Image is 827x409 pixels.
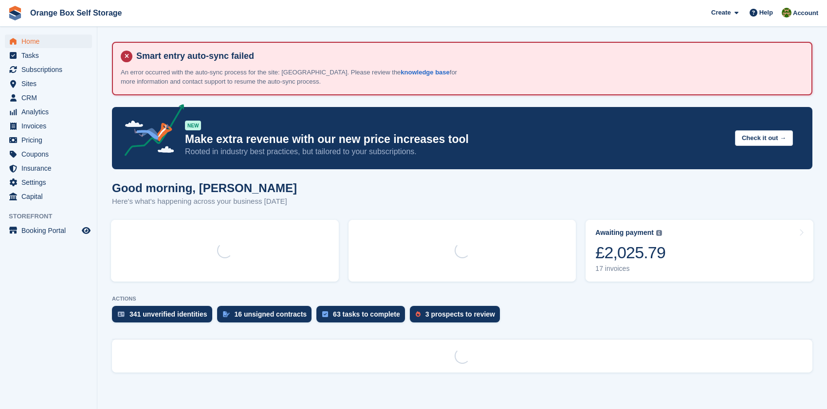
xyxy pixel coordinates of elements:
h1: Good morning, [PERSON_NAME] [112,181,297,195]
span: Analytics [21,105,80,119]
div: 63 tasks to complete [333,310,400,318]
a: menu [5,119,92,133]
span: Account [793,8,818,18]
a: 3 prospects to review [410,306,505,327]
span: Create [711,8,731,18]
div: 341 unverified identities [129,310,207,318]
a: menu [5,176,92,189]
a: 341 unverified identities [112,306,217,327]
a: 16 unsigned contracts [217,306,317,327]
span: Sites [21,77,80,90]
span: Booking Portal [21,224,80,237]
a: menu [5,49,92,62]
div: £2,025.79 [595,243,665,263]
div: NEW [185,121,201,130]
span: Home [21,35,80,48]
a: menu [5,161,92,175]
p: Here's what's happening across your business [DATE] [112,196,297,207]
a: Awaiting payment £2,025.79 17 invoices [586,220,813,282]
span: Invoices [21,119,80,133]
a: menu [5,190,92,203]
a: Preview store [80,225,92,236]
a: menu [5,105,92,119]
a: menu [5,77,92,90]
img: stora-icon-8386f47178a22dfd0bd8f6a31ec36ba5ce8667c1dd55bd0f319d3a0aa187defe.svg [8,6,22,20]
img: icon-info-grey-7440780725fd019a000dd9b08b2336e03edf1995a4989e88bcd33f0948082b44.svg [656,230,662,236]
a: 63 tasks to complete [316,306,410,327]
span: Subscriptions [21,63,80,76]
p: Make extra revenue with our new price increases tool [185,132,727,146]
p: An error occurred with the auto-sync process for the site: [GEOGRAPHIC_DATA]. Please review the f... [121,68,461,87]
img: Sarah [782,8,791,18]
a: menu [5,35,92,48]
a: Orange Box Self Storage [26,5,126,21]
div: 17 invoices [595,265,665,273]
img: verify_identity-adf6edd0f0f0b5bbfe63781bf79b02c33cf7c696d77639b501bdc392416b5a36.svg [118,311,125,317]
p: ACTIONS [112,296,812,302]
span: Coupons [21,147,80,161]
a: menu [5,91,92,105]
span: Help [759,8,773,18]
div: 3 prospects to review [425,310,495,318]
div: Awaiting payment [595,229,654,237]
img: task-75834270c22a3079a89374b754ae025e5fb1db73e45f91037f5363f120a921f8.svg [322,311,328,317]
img: price-adjustments-announcement-icon-8257ccfd72463d97f412b2fc003d46551f7dbcb40ab6d574587a9cd5c0d94... [116,104,184,160]
a: menu [5,224,92,237]
img: prospect-51fa495bee0391a8d652442698ab0144808aea92771e9ea1ae160a38d050c398.svg [416,311,421,317]
span: Capital [21,190,80,203]
button: Check it out → [735,130,793,146]
span: CRM [21,91,80,105]
a: menu [5,63,92,76]
span: Settings [21,176,80,189]
p: Rooted in industry best practices, but tailored to your subscriptions. [185,146,727,157]
a: menu [5,133,92,147]
span: Pricing [21,133,80,147]
a: knowledge base [401,69,449,76]
h4: Smart entry auto-sync failed [132,51,804,62]
span: Tasks [21,49,80,62]
img: contract_signature_icon-13c848040528278c33f63329250d36e43548de30e8caae1d1a13099fd9432cc5.svg [223,311,230,317]
a: menu [5,147,92,161]
span: Insurance [21,161,80,175]
div: 16 unsigned contracts [235,310,307,318]
span: Storefront [9,212,97,221]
